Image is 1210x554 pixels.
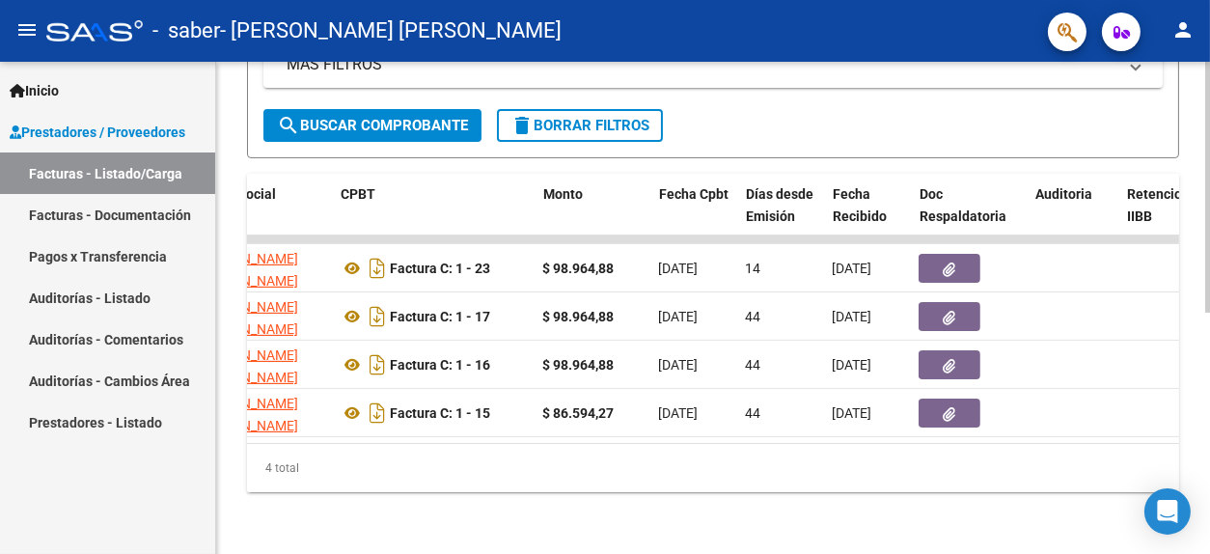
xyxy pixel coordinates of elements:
div: 23330177314 [195,248,324,289]
button: Borrar Filtros [497,109,663,142]
mat-icon: search [277,114,300,137]
datatable-header-cell: Días desde Emisión [738,174,825,259]
mat-expansion-panel-header: MAS FILTROS [263,42,1163,88]
datatable-header-cell: CPBT [333,174,536,259]
span: - saber [152,10,220,52]
strong: $ 98.964,88 [542,357,614,373]
datatable-header-cell: Doc Respaldatoria [912,174,1028,259]
strong: Factura C: 1 - 17 [390,309,490,324]
div: 4 total [247,444,1179,492]
button: Buscar Comprobante [263,109,481,142]
span: Días desde Emisión [746,186,813,224]
span: [DATE] [832,261,871,276]
span: [DATE] [658,261,698,276]
span: [DATE] [658,405,698,421]
datatable-header-cell: Fecha Cpbt [651,174,738,259]
span: Monto [543,186,583,202]
span: Borrar Filtros [510,117,649,134]
strong: $ 98.964,88 [542,261,614,276]
span: [PERSON_NAME] [PERSON_NAME] [195,347,298,385]
datatable-header-cell: Monto [536,174,651,259]
datatable-header-cell: Fecha Recibido [825,174,912,259]
strong: Factura C: 1 - 16 [390,357,490,373]
div: Open Intercom Messenger [1144,488,1191,535]
i: Descargar documento [365,301,390,332]
span: [DATE] [658,309,698,324]
mat-icon: menu [15,18,39,42]
strong: $ 86.594,27 [542,405,614,421]
span: Buscar Comprobante [277,117,468,134]
mat-icon: delete [510,114,534,137]
span: 14 [745,261,760,276]
span: [DATE] [658,357,698,373]
span: 44 [745,405,760,421]
strong: Factura C: 1 - 15 [390,405,490,421]
span: Inicio [10,80,59,101]
strong: Factura C: 1 - 23 [390,261,490,276]
div: 23330177314 [195,393,324,433]
div: 23330177314 [195,296,324,337]
span: [PERSON_NAME] [PERSON_NAME] [195,396,298,433]
span: Fecha Cpbt [659,186,729,202]
datatable-header-cell: Retencion IIBB [1119,174,1196,259]
span: [PERSON_NAME] [PERSON_NAME] [195,299,298,337]
span: CPBT [341,186,375,202]
span: [PERSON_NAME] [PERSON_NAME] [195,251,298,289]
i: Descargar documento [365,398,390,429]
datatable-header-cell: Auditoria [1028,174,1119,259]
span: Auditoria [1035,186,1092,202]
span: Razón Social [196,186,276,202]
div: 23330177314 [195,345,324,385]
span: Prestadores / Proveedores [10,122,185,143]
span: Fecha Recibido [833,186,887,224]
span: 44 [745,357,760,373]
span: [DATE] [832,405,871,421]
span: [DATE] [832,309,871,324]
span: Doc Respaldatoria [920,186,1006,224]
mat-icon: person [1171,18,1195,42]
span: Retencion IIBB [1127,186,1190,224]
mat-panel-title: MAS FILTROS [287,54,1116,75]
span: - [PERSON_NAME] [PERSON_NAME] [220,10,562,52]
datatable-header-cell: Razón Social [188,174,333,259]
i: Descargar documento [365,253,390,284]
i: Descargar documento [365,349,390,380]
span: [DATE] [832,357,871,373]
span: 44 [745,309,760,324]
strong: $ 98.964,88 [542,309,614,324]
